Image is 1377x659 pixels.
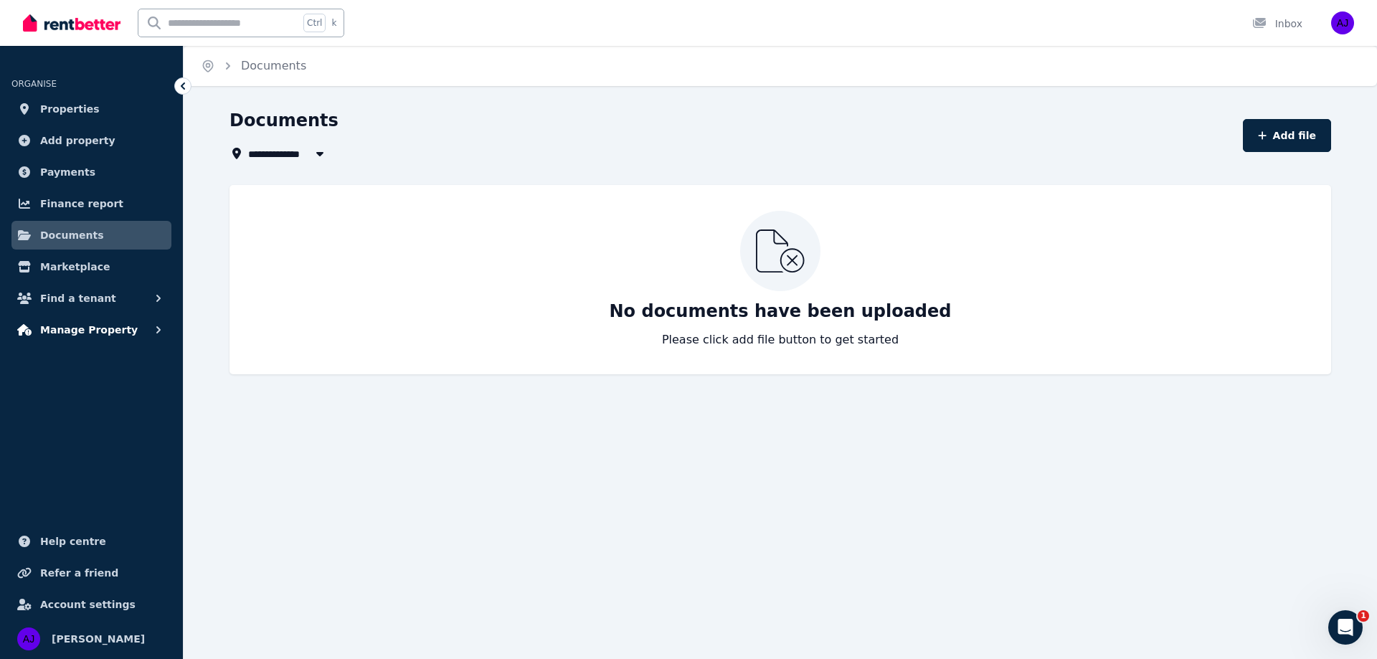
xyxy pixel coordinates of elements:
[11,559,171,587] a: Refer a friend
[40,163,95,181] span: Payments
[1331,11,1354,34] img: Angela-Marie James
[662,331,899,349] p: Please click add file button to get started
[1358,610,1369,622] span: 1
[303,14,326,32] span: Ctrl
[11,95,171,123] a: Properties
[40,596,136,613] span: Account settings
[11,79,57,89] span: ORGANISE
[1243,119,1331,152] button: Add file
[331,17,336,29] span: k
[11,316,171,344] button: Manage Property
[40,258,110,275] span: Marketplace
[52,630,145,648] span: [PERSON_NAME]
[11,252,171,281] a: Marketplace
[11,221,171,250] a: Documents
[40,100,100,118] span: Properties
[40,321,138,338] span: Manage Property
[184,46,323,86] nav: Breadcrumb
[229,109,339,132] h1: Documents
[40,290,116,307] span: Find a tenant
[40,533,106,550] span: Help centre
[241,59,306,72] a: Documents
[11,189,171,218] a: Finance report
[40,564,118,582] span: Refer a friend
[40,195,123,212] span: Finance report
[11,126,171,155] a: Add property
[11,158,171,186] a: Payments
[23,12,120,34] img: RentBetter
[40,132,115,149] span: Add property
[11,590,171,619] a: Account settings
[11,284,171,313] button: Find a tenant
[17,627,40,650] img: Angela-Marie James
[1328,610,1363,645] iframe: Intercom live chat
[610,300,952,323] p: No documents have been uploaded
[11,527,171,556] a: Help centre
[40,227,104,244] span: Documents
[1252,16,1302,31] div: Inbox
